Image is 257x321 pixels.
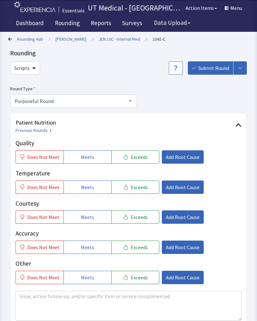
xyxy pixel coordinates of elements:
[13,97,124,104] span: Purposeful Round
[11,16,49,32] a: Dashboard
[162,210,204,224] button: Add Root Cause
[16,199,241,208] p: Courtesy
[63,210,111,224] button: Meets
[162,241,204,254] button: Add Root Cause
[10,49,247,58] div: Rounding
[198,64,229,72] span: Submit Round
[131,274,148,281] span: Exceeds
[111,150,159,164] button: Exceeds
[16,139,241,148] p: Quality
[63,150,111,164] button: Meets
[111,271,159,284] button: Exceeds
[166,243,200,251] span: Add Root Cause
[166,274,200,281] span: Add Root Cause
[27,243,60,251] span: Does Not Meet
[17,36,43,42] a: Rounding Hub
[16,181,63,194] button: Does Not Meet
[16,127,52,133] a: Previous Rounds: 1
[16,210,63,224] button: Does Not Meet
[153,36,165,42] a: 1041-C
[27,153,60,161] span: Does Not Meet
[166,153,200,161] span: Add Root Cause
[10,61,40,75] button: Scripts
[162,181,204,194] button: Add Root Cause
[221,2,246,14] button: Menu
[81,243,94,251] span: Meets
[16,169,241,178] p: Temperature
[16,259,241,268] p: Other
[166,183,200,191] span: Add Root Cause
[111,210,159,224] button: Exceeds
[99,36,140,42] a: JEN 10C - Internal Med
[63,271,111,284] button: Meets
[91,33,94,45] span: >
[56,36,86,42] a: [PERSON_NAME]
[111,181,159,194] button: Exceeds
[16,241,63,254] button: Does Not Meet
[63,241,111,254] button: Meets
[117,16,147,32] a: Surveys
[182,2,221,14] button: Action Items
[62,7,85,14] div: Essentials
[145,33,148,45] span: >
[81,183,94,191] span: Meets
[16,271,63,284] button: Does Not Meet
[162,150,204,164] button: Add Root Cause
[48,33,50,45] span: >
[50,16,84,32] a: Rounding
[111,241,159,254] button: Exceeds
[88,3,182,13] p: UT Medical - [GEOGRAPHIC_DATA][US_STATE]
[14,2,56,12] img: experiencia_logo.png
[27,183,60,191] span: Does Not Meet
[131,213,148,221] span: Exceeds
[16,118,235,127] span: Patient Nutrition
[14,64,30,72] span: Scripts
[27,213,60,221] span: Does Not Meet
[131,183,148,191] span: Exceeds
[27,274,60,281] span: Does Not Meet
[16,229,241,238] p: Accuracy
[150,17,194,29] button: Data Upload
[162,271,204,284] button: Add Root Cause
[166,213,200,221] span: Add Root Cause
[86,16,116,32] a: Reports
[188,61,233,75] button: Submit Round
[10,85,137,92] label: Round Type
[16,150,63,164] button: Does Not Meet
[131,243,148,251] span: Exceeds
[131,153,148,161] span: Exceeds
[81,153,94,161] span: Meets
[81,274,94,281] span: Meets
[81,213,94,221] span: Meets
[63,181,111,194] button: Meets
